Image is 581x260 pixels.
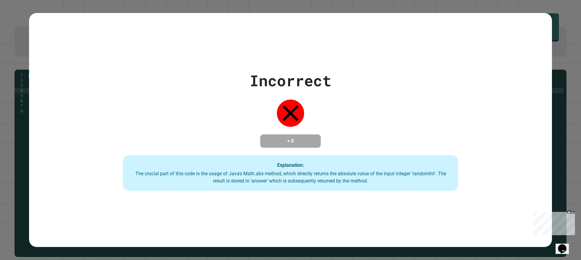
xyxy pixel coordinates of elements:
[266,137,315,145] h4: + 0
[129,170,452,185] div: The crucial part of this code is the usage of Java's Math.abs method, which directly returns the ...
[277,162,304,168] strong: Explanation:
[556,236,575,254] iframe: chat widget
[531,209,575,235] iframe: chat widget
[2,2,42,38] div: Chat with us now!Close
[250,69,331,92] div: Incorrect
